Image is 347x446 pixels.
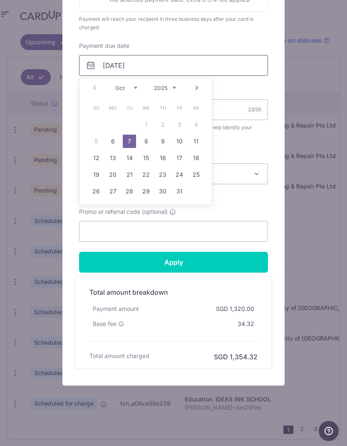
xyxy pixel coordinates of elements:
input: DD / MM / YYYY [79,55,268,76]
span: Sunday [89,101,103,115]
span: Friday [173,101,186,115]
a: 31 [173,185,186,198]
a: 19 [89,168,103,181]
div: Payment will reach your recipient in three business days after your card is charged. [79,15,268,32]
a: 27 [106,185,119,198]
a: Next [192,83,202,93]
a: 12 [89,151,103,165]
h6: Total amount charged [89,352,149,360]
a: 17 [173,151,186,165]
span: Wednesday [139,101,153,115]
span: Monday [106,101,119,115]
a: 25 [189,168,203,181]
span: Tuesday [123,101,136,115]
h6: SGD 1,354.32 [214,352,258,362]
a: 7 [123,135,136,148]
a: 16 [156,151,169,165]
div: 23/35 [248,105,261,114]
label: Payment due date [79,42,129,50]
div: 34.32 [234,316,258,331]
span: Thursday [156,101,169,115]
a: 20 [106,168,119,181]
span: Base fee [93,320,116,328]
span: Promo or referral code (optional) [79,208,168,216]
a: 9 [156,135,169,148]
iframe: Opens a widget where you can find more information [319,421,339,442]
a: 24 [173,168,186,181]
a: 13 [106,151,119,165]
span: Saturday [189,101,203,115]
a: 18 [189,151,203,165]
a: 30 [156,185,169,198]
div: SGD 1,320.00 [213,301,258,316]
a: 29 [139,185,153,198]
a: 11 [189,135,203,148]
a: 26 [89,185,103,198]
a: 23 [156,168,169,181]
a: 28 [123,185,136,198]
a: 6 [106,135,119,148]
a: 8 [139,135,153,148]
input: Apply [79,252,268,273]
a: 21 [123,168,136,181]
a: 10 [173,135,186,148]
div: Payment amount [89,301,142,316]
h5: Total amount breakdown [89,287,258,297]
a: 15 [139,151,153,165]
a: 14 [123,151,136,165]
a: 22 [139,168,153,181]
